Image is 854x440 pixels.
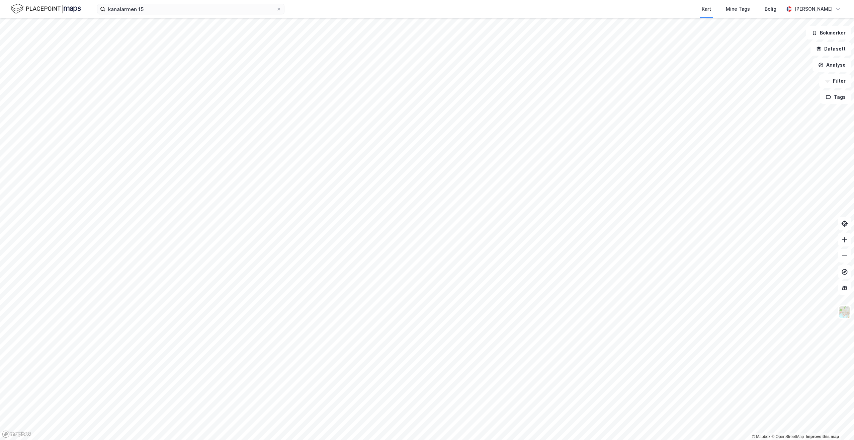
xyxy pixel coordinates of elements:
button: Bokmerker [806,26,851,40]
a: Mapbox [752,434,770,439]
a: Mapbox homepage [2,430,31,438]
a: Improve this map [806,434,839,439]
button: Analyse [813,58,851,72]
div: Mine Tags [726,5,750,13]
button: Filter [819,74,851,88]
iframe: Chat Widget [821,408,854,440]
a: OpenStreetMap [771,434,804,439]
div: [PERSON_NAME] [794,5,833,13]
img: logo.f888ab2527a4732fd821a326f86c7f29.svg [11,3,81,15]
div: Kart [702,5,711,13]
img: Z [838,306,851,318]
button: Tags [820,90,851,104]
button: Datasett [810,42,851,56]
div: Bolig [765,5,776,13]
input: Søk på adresse, matrikkel, gårdeiere, leietakere eller personer [105,4,276,14]
div: Kontrollprogram for chat [821,408,854,440]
